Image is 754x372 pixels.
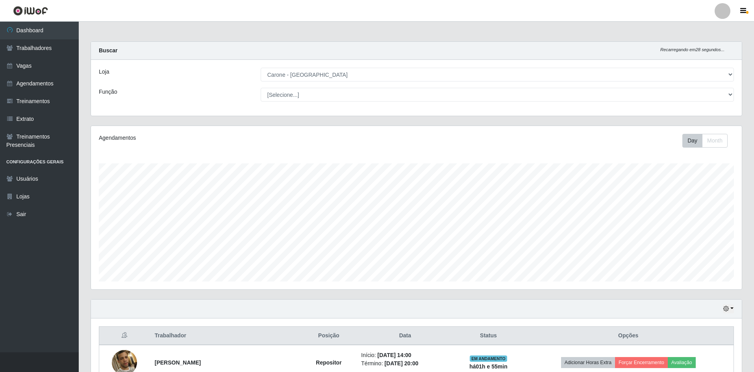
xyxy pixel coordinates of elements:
strong: há 01 h e 55 min [469,363,508,370]
span: EM ANDAMENTO [470,355,507,362]
button: Month [702,134,728,148]
div: First group [682,134,728,148]
th: Trabalhador [150,327,301,345]
li: Término: [361,359,449,368]
button: Forçar Encerramento [615,357,668,368]
label: Loja [99,68,109,76]
img: CoreUI Logo [13,6,48,16]
strong: Repositor [316,359,341,366]
th: Posição [301,327,357,345]
label: Função [99,88,117,96]
time: [DATE] 14:00 [378,352,411,358]
th: Data [356,327,454,345]
th: Status [454,327,523,345]
strong: Buscar [99,47,117,54]
strong: [PERSON_NAME] [155,359,201,366]
th: Opções [523,327,734,345]
button: Avaliação [668,357,696,368]
i: Recarregando em 28 segundos... [660,47,724,52]
div: Agendamentos [99,134,357,142]
button: Day [682,134,702,148]
li: Início: [361,351,449,359]
button: Adicionar Horas Extra [561,357,615,368]
div: Toolbar with button groups [682,134,734,148]
time: [DATE] 20:00 [384,360,418,366]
